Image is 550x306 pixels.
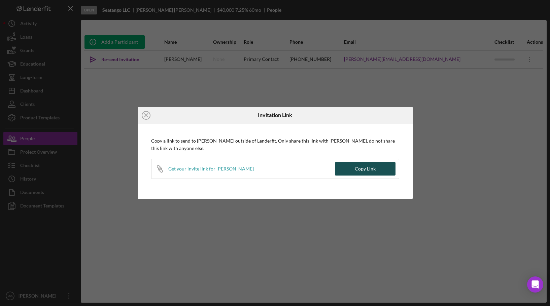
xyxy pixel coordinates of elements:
h6: Invitation Link [258,112,292,118]
div: Get your invite link for [PERSON_NAME] [168,166,254,171]
div: Copy Link [355,162,376,176]
p: Copy a link to send to [PERSON_NAME] outside of Lenderfit. Only share this link with [PERSON_NAME... [151,137,399,152]
button: Copy Link [335,162,396,176]
div: Open Intercom Messenger [527,276,543,293]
